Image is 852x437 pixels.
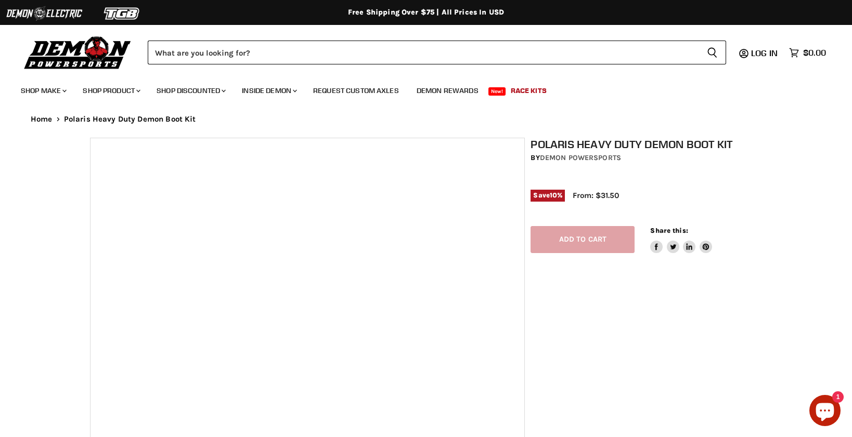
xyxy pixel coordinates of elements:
[503,80,554,101] a: Race Kits
[531,138,768,151] h1: Polaris Heavy Duty Demon Boot Kit
[650,226,712,254] aside: Share this:
[573,191,619,200] span: From: $31.50
[64,115,196,124] span: Polaris Heavy Duty Demon Boot Kit
[13,80,73,101] a: Shop Make
[806,395,844,429] inbox-online-store-chat: Shopify online store chat
[5,4,83,23] img: Demon Electric Logo 2
[746,48,784,58] a: Log in
[148,41,726,64] form: Product
[83,4,161,23] img: TGB Logo 2
[13,76,823,101] ul: Main menu
[305,80,407,101] a: Request Custom Axles
[699,41,726,64] button: Search
[531,152,768,164] div: by
[409,80,486,101] a: Demon Rewards
[75,80,147,101] a: Shop Product
[149,80,232,101] a: Shop Discounted
[10,8,842,17] div: Free Shipping Over $75 | All Prices In USD
[550,191,557,199] span: 10
[31,115,53,124] a: Home
[751,48,778,58] span: Log in
[488,87,506,96] span: New!
[21,34,135,71] img: Demon Powersports
[540,153,621,162] a: Demon Powersports
[650,227,688,234] span: Share this:
[234,80,303,101] a: Inside Demon
[148,41,699,64] input: Search
[531,190,565,201] span: Save %
[10,115,842,124] nav: Breadcrumbs
[803,48,826,58] span: $0.00
[784,45,831,60] a: $0.00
